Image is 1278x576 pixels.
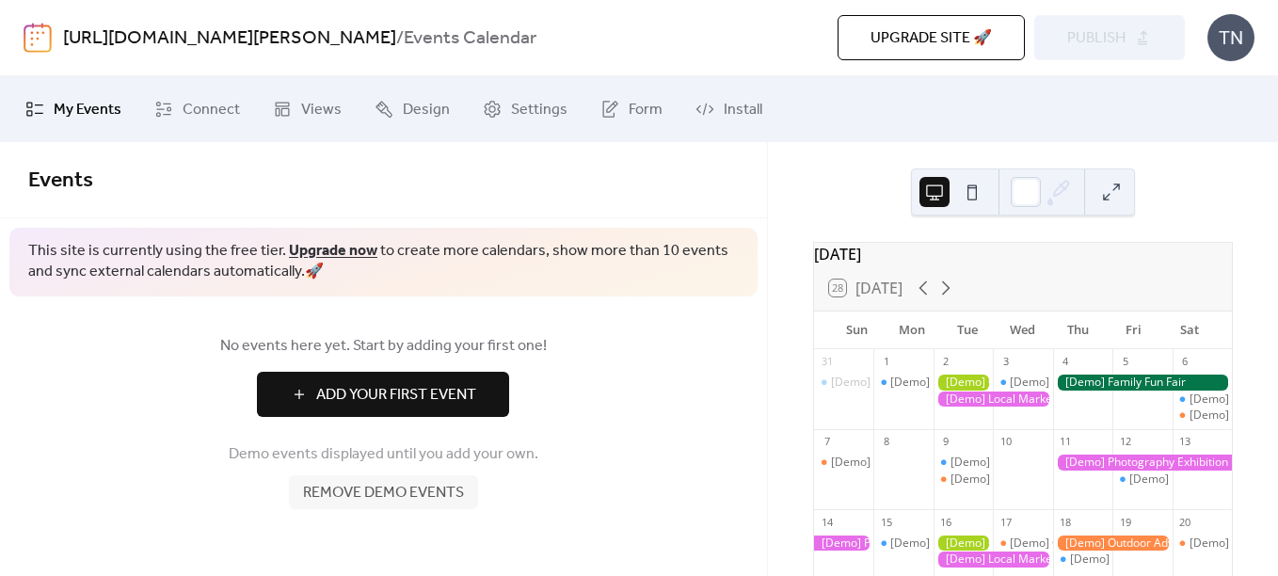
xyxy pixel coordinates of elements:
[1106,312,1161,349] div: Fri
[934,392,1053,408] div: [Demo] Local Market
[934,536,993,552] div: [Demo] Gardening Workshop
[1178,515,1192,529] div: 20
[469,84,582,135] a: Settings
[1010,375,1153,391] div: [Demo] Morning Yoga Bliss
[879,515,893,529] div: 15
[998,355,1013,369] div: 3
[993,375,1052,391] div: [Demo] Morning Yoga Bliss
[629,99,663,121] span: Form
[1112,472,1172,488] div: [Demo] Morning Yoga Bliss
[303,482,464,504] span: Remove demo events
[939,515,953,529] div: 16
[1053,552,1112,568] div: [Demo] Morning Yoga Bliss
[586,84,677,135] a: Form
[681,84,776,135] a: Install
[1118,515,1132,529] div: 19
[890,536,1033,552] div: [Demo] Morning Yoga Bliss
[28,241,739,283] span: This site is currently using the free tier. to create more calendars, show more than 10 events an...
[11,84,136,135] a: My Events
[829,312,885,349] div: Sun
[934,375,993,391] div: [Demo] Gardening Workshop
[995,312,1050,349] div: Wed
[1161,312,1217,349] div: Sat
[1118,355,1132,369] div: 5
[301,99,342,121] span: Views
[257,372,509,417] button: Add Your First Event
[183,99,240,121] span: Connect
[873,536,933,552] div: [Demo] Morning Yoga Bliss
[1173,392,1232,408] div: [Demo] Morning Yoga Bliss
[289,475,478,509] button: Remove demo events
[724,99,762,121] span: Install
[934,455,993,471] div: [Demo] Morning Yoga Bliss
[940,312,996,349] div: Tue
[1178,355,1192,369] div: 6
[1010,536,1172,552] div: [Demo] Culinary Cooking Class
[951,472,1092,488] div: [Demo] Seniors' Social Tea
[838,15,1025,60] button: Upgrade site 🚀
[1059,515,1073,529] div: 18
[998,515,1013,529] div: 17
[934,552,1053,568] div: [Demo] Local Market
[820,515,834,529] div: 14
[1050,312,1106,349] div: Thu
[1207,14,1254,61] div: TN
[939,355,953,369] div: 2
[28,372,739,417] a: Add Your First Event
[403,99,450,121] span: Design
[890,375,1026,391] div: [Demo] Fitness Bootcamp
[820,435,834,449] div: 7
[879,435,893,449] div: 8
[1053,375,1232,391] div: [Demo] Family Fun Fair
[934,472,993,488] div: [Demo] Seniors' Social Tea
[259,84,356,135] a: Views
[993,536,1052,552] div: [Demo] Culinary Cooking Class
[360,84,464,135] a: Design
[1173,408,1232,424] div: [Demo] Open Mic Night
[1173,536,1232,552] div: [Demo] Open Mic Night
[24,23,52,53] img: logo
[871,27,992,50] span: Upgrade site 🚀
[54,99,121,121] span: My Events
[1053,536,1173,552] div: [Demo] Outdoor Adventure Day
[939,435,953,449] div: 9
[885,312,940,349] div: Mon
[814,455,873,471] div: [Demo] Book Club Gathering
[396,21,404,56] b: /
[820,355,834,369] div: 31
[1070,552,1213,568] div: [Demo] Morning Yoga Bliss
[140,84,254,135] a: Connect
[1059,435,1073,449] div: 11
[63,21,396,56] a: [URL][DOMAIN_NAME][PERSON_NAME]
[1059,355,1073,369] div: 4
[229,443,538,466] span: Demo events displayed until you add your own.
[511,99,567,121] span: Settings
[998,435,1013,449] div: 10
[814,536,873,552] div: [Demo] Photography Exhibition
[814,375,873,391] div: [Demo] Morning Yoga Bliss
[28,160,93,201] span: Events
[1178,435,1192,449] div: 13
[404,21,536,56] b: Events Calendar
[1129,472,1272,488] div: [Demo] Morning Yoga Bliss
[879,355,893,369] div: 1
[316,384,476,407] span: Add Your First Event
[1118,435,1132,449] div: 12
[831,455,982,471] div: [Demo] Book Club Gathering
[1053,455,1232,471] div: [Demo] Photography Exhibition
[831,375,974,391] div: [Demo] Morning Yoga Bliss
[873,375,933,391] div: [Demo] Fitness Bootcamp
[289,236,377,265] a: Upgrade now
[28,335,739,358] span: No events here yet. Start by adding your first one!
[951,455,1094,471] div: [Demo] Morning Yoga Bliss
[814,243,1232,265] div: [DATE]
